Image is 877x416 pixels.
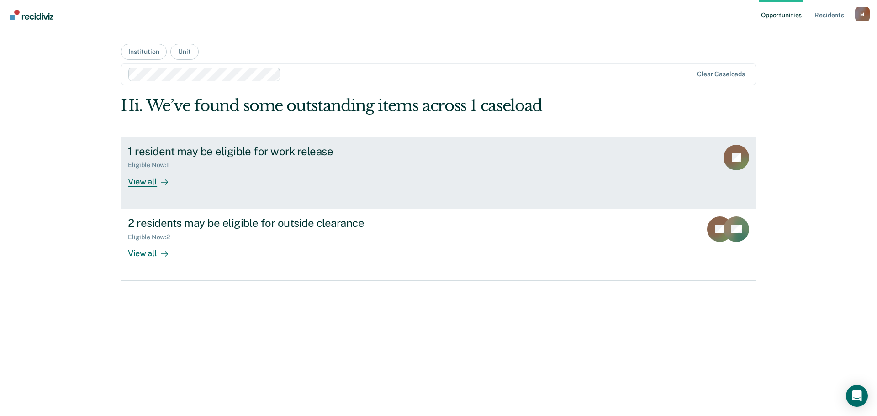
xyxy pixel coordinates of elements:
div: Loading data... [417,266,460,274]
div: M [855,7,870,21]
button: Profile dropdown button [855,7,870,21]
img: Recidiviz [10,10,53,20]
div: Clear caseloads [697,70,745,78]
button: Unit [170,44,198,60]
div: Open Intercom Messenger [846,385,868,407]
button: Institution [121,44,167,60]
